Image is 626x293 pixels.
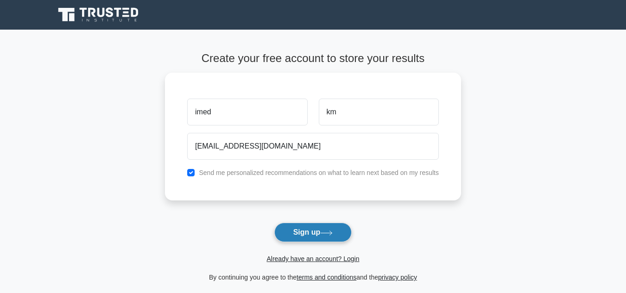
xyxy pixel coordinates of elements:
h4: Create your free account to store your results [165,52,461,65]
div: By continuing you agree to the and the [159,272,467,283]
a: Already have an account? Login [266,255,359,262]
button: Sign up [274,223,352,242]
input: First name [187,99,307,125]
a: terms and conditions [297,274,356,281]
a: privacy policy [378,274,417,281]
input: Email [187,133,439,160]
label: Send me personalized recommendations on what to learn next based on my results [199,169,439,176]
input: Last name [319,99,439,125]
